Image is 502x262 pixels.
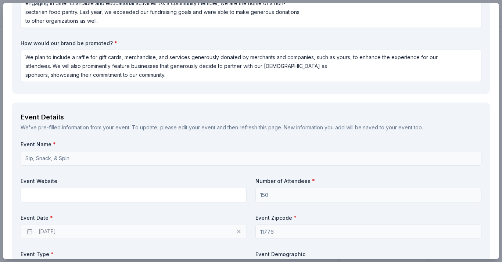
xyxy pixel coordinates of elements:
[255,214,481,222] label: Event Zipcode
[21,177,247,185] label: Event Website
[21,111,481,123] div: Event Details
[21,214,247,222] label: Event Date
[21,251,247,258] label: Event Type
[21,50,481,82] textarea: We plan to include a raffle for gift cards, merchandise, and services generously donated by merch...
[21,123,481,132] div: We've pre-filled information from your event. To update, please edit your event and then refresh ...
[255,177,481,185] label: Number of Attendees
[255,251,481,258] label: Event Demographic
[21,40,481,47] label: How would our brand be promoted?
[21,141,481,148] label: Event Name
